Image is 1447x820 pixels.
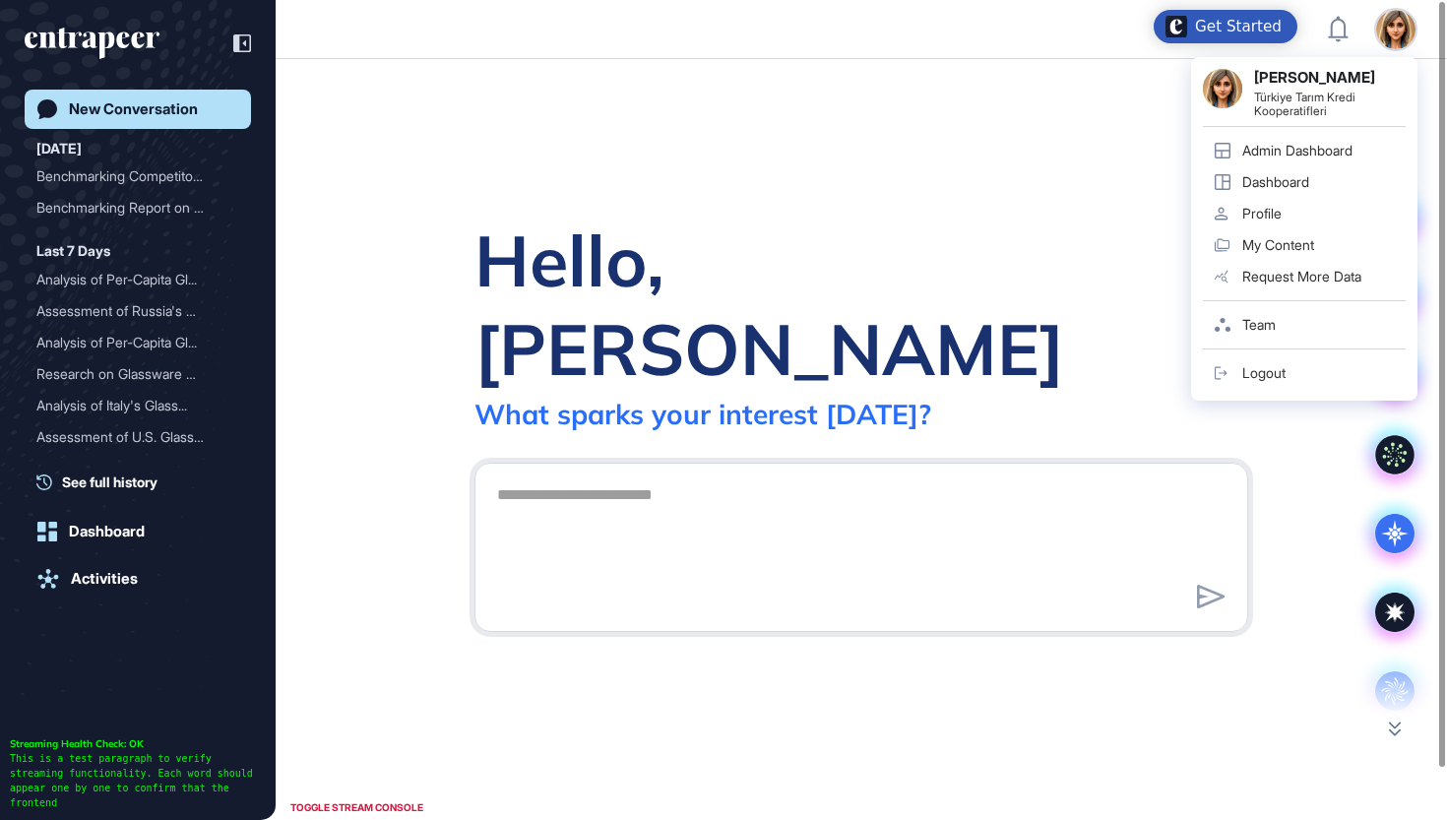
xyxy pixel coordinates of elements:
[25,559,251,599] a: Activities
[36,264,223,295] div: Analysis of Per-Capita Gl...
[1195,17,1282,36] div: Get Started
[36,421,239,453] div: Assessment of U.S. Glassware Market: Consumption Trends, Import Dynamics, and Şişecam's Competiti...
[25,512,251,551] a: Dashboard
[36,421,223,453] div: Assessment of U.S. Glassw...
[36,327,223,358] div: Analysis of Per-Capita Gl...
[36,472,251,492] a: See full history
[36,453,239,484] div: Analysis of U.S. Glassware Imports (HS Code 70.13): Opportunities for Şişecam in Premium and Priv...
[36,192,239,223] div: Benchmarking Report on Product Commercialization Strategies of Corporations
[285,795,428,820] div: TOGGLE STREAM CONSOLE
[36,295,239,327] div: Assessment of Russia's Glassware Market: Consumption, Local Production vs. Imports, and Şişecam's...
[36,239,110,263] div: Last 7 Days
[1376,10,1416,49] img: user-avatar
[69,100,198,118] div: New Conversation
[36,358,239,390] div: Research on Glassware Market in the UAE: Consumption Patterns, Import Dependency, and Competitive...
[62,472,157,492] span: See full history
[36,160,239,192] div: Benchmarking Competitors Commercializing Products from Cooperative Members
[474,216,1248,393] div: Hello, [PERSON_NAME]
[36,453,223,484] div: Analysis of U.S. Glasswar...
[36,192,223,223] div: Benchmarking Report on Pr...
[71,570,138,588] div: Activities
[36,358,223,390] div: Research on Glassware Mar...
[36,327,239,358] div: Analysis of Per-Capita Glassware Consumption and Market Dynamics in Saudi Arabia
[1154,10,1297,43] div: Open Get Started checklist
[36,390,239,421] div: Analysis of Italy's Glassware Consumption, Production Dynamics, and Şişecam's Competitive Advantages
[1165,16,1187,37] img: launcher-image-alternative-text
[36,137,82,160] div: [DATE]
[36,390,223,421] div: Analysis of Italy's Glass...
[36,160,223,192] div: Benchmarking Competitors ...
[25,90,251,129] a: New Conversation
[36,264,239,295] div: Analysis of Per-Capita Glassware Consumption and Market Dynamics in Poland: Focus on Şişecam's Co...
[36,295,223,327] div: Assessment of Russia's Gl...
[474,397,931,431] div: What sparks your interest [DATE]?
[25,28,159,59] div: entrapeer-logo
[69,523,145,540] div: Dashboard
